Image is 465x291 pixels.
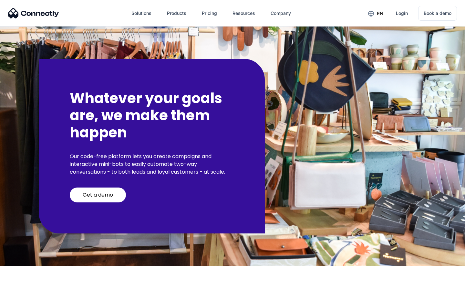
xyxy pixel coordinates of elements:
[8,8,59,18] img: Connectly Logo
[70,153,234,176] p: Our code-free platform lets you create campaigns and interactive mini-bots to easily automate two...
[396,9,408,18] div: Login
[70,90,234,141] h2: Whatever your goals are, we make them happen
[6,280,39,289] aside: Language selected: English
[377,9,383,18] div: en
[13,280,39,289] ul: Language list
[271,9,291,18] div: Company
[70,188,126,202] a: Get a demo
[197,5,222,21] a: Pricing
[167,9,186,18] div: Products
[418,6,457,21] a: Book a demo
[83,192,113,198] div: Get a demo
[202,9,217,18] div: Pricing
[131,9,151,18] div: Solutions
[391,5,413,21] a: Login
[232,9,255,18] div: Resources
